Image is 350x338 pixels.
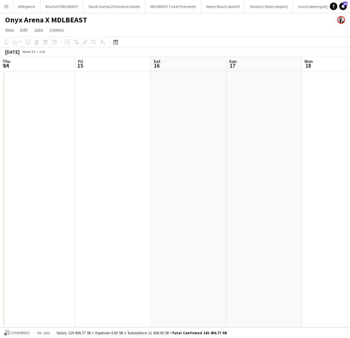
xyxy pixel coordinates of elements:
[34,27,43,33] span: Jobs
[21,49,37,54] span: Week 33
[10,331,30,335] span: Confirmed
[5,49,20,55] div: [DATE]
[78,58,83,64] span: Fri
[3,58,10,64] span: Thu
[305,58,313,64] span: Mon
[337,16,345,24] app-user-avatar: Ali Shamsan
[47,26,66,34] a: Comms
[304,62,313,69] span: 18
[50,27,64,33] span: Comms
[339,3,347,10] a: 59
[36,330,51,335] span: All jobs
[245,0,293,13] button: Sindala ( Neom project)
[154,58,160,64] span: Sat
[145,0,201,13] button: MDLBEAST Ticket Promoters
[39,49,45,54] div: +03
[343,2,347,6] span: 59
[229,58,237,64] span: Sun
[77,62,83,69] span: 15
[2,62,10,69] span: 14
[83,0,145,13] button: Saudi Games 24 General Ushers
[3,26,16,34] a: View
[201,0,245,13] button: Neom Beach sport24
[153,62,160,69] span: 16
[13,0,40,13] button: Aftergame
[5,15,87,25] h1: Onyx Arena X MDLBEAST
[31,26,46,34] a: Jobs
[172,330,227,335] span: Total Confirmed 141 456.77 SR
[5,27,14,33] span: View
[57,330,227,335] div: Salary 129 856.77 SR + Expenses 0.00 SR + Subsistence 11 600.00 SR =
[20,27,27,33] span: Edit
[40,0,83,13] button: Atache X MDLBEAST
[228,62,237,69] span: 17
[18,26,30,34] a: Edit
[3,329,31,336] button: Confirmed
